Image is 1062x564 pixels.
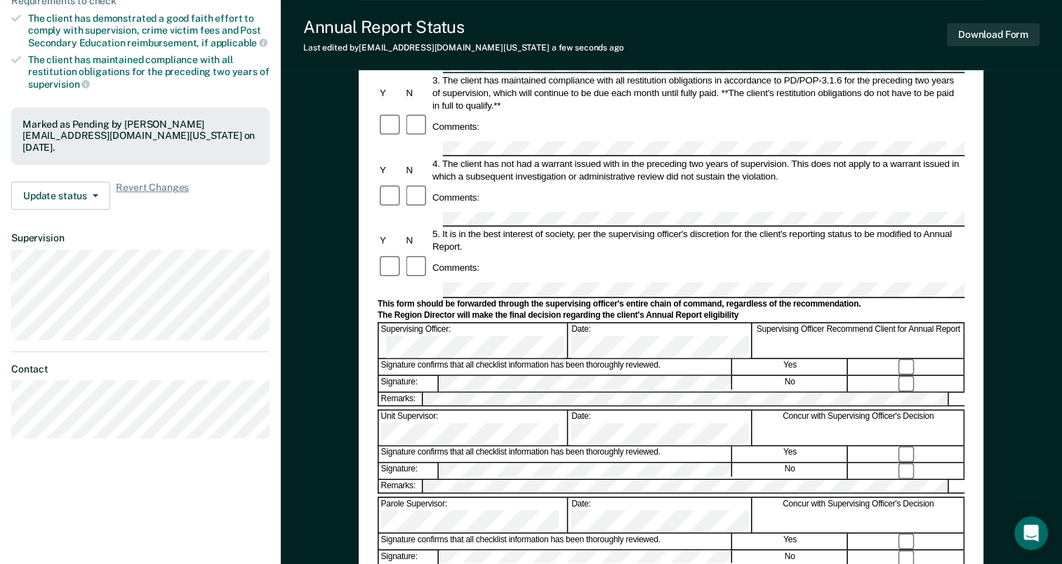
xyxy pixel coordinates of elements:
[733,376,848,391] div: No
[211,37,267,48] span: applicable
[404,163,430,176] div: N
[22,119,258,154] div: Marked as Pending by [PERSON_NAME][EMAIL_ADDRESS][DOMAIN_NAME][US_STATE] on [DATE].
[28,13,270,48] div: The client has demonstrated a good faith effort to comply with supervision, crime victim fees and...
[947,23,1040,46] button: Download Form
[733,464,848,479] div: No
[430,228,964,253] div: 5. It is in the best interest of society, per the supervising officer's discretion for the client...
[378,234,404,247] div: Y
[378,87,404,100] div: Y
[569,324,752,358] div: Date:
[28,54,270,90] div: The client has maintained compliance with all restitution obligations for the preceding two years of
[430,74,964,112] div: 3. The client has maintained compliance with all restitution obligations in accordance to PD/POP-...
[11,182,110,210] button: Update status
[379,359,732,375] div: Signature confirms that all checklist information has been thoroughly reviewed.
[753,411,964,445] div: Concur with Supervising Officer's Decision
[378,299,964,310] div: This form should be forwarded through the supervising officer's entire chain of command, regardle...
[379,534,732,549] div: Signature confirms that all checklist information has been thoroughly reviewed.
[753,324,964,358] div: Supervising Officer Recommend Client for Annual Report
[430,157,964,182] div: 4. The client has not had a warrant issued with in the preceding two years of supervision. This d...
[430,191,482,203] div: Comments:
[379,324,569,358] div: Supervising Officer:
[733,359,848,375] div: Yes
[1014,516,1048,550] div: Open Intercom Messenger
[116,182,189,210] span: Revert Changes
[379,393,424,405] div: Remarks:
[379,480,424,492] div: Remarks:
[11,363,270,375] dt: Contact
[552,43,624,53] span: a few seconds ago
[379,498,569,532] div: Parole Supervisor:
[28,79,90,90] span: supervision
[733,534,848,549] div: Yes
[379,411,569,445] div: Unit Supervisor:
[404,87,430,100] div: N
[753,498,964,532] div: Concur with Supervising Officer's Decision
[569,498,752,532] div: Date:
[379,376,439,391] div: Signature:
[11,232,270,244] dt: Supervision
[430,120,482,133] div: Comments:
[378,163,404,176] div: Y
[378,311,964,322] div: The Region Director will make the final decision regarding the client's Annual Report eligibility
[303,17,624,37] div: Annual Report Status
[430,262,482,274] div: Comments:
[569,411,752,445] div: Date:
[404,234,430,247] div: N
[379,447,732,462] div: Signature confirms that all checklist information has been thoroughly reviewed.
[733,447,848,462] div: Yes
[303,43,624,53] div: Last edited by [EMAIL_ADDRESS][DOMAIN_NAME][US_STATE]
[379,464,439,479] div: Signature:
